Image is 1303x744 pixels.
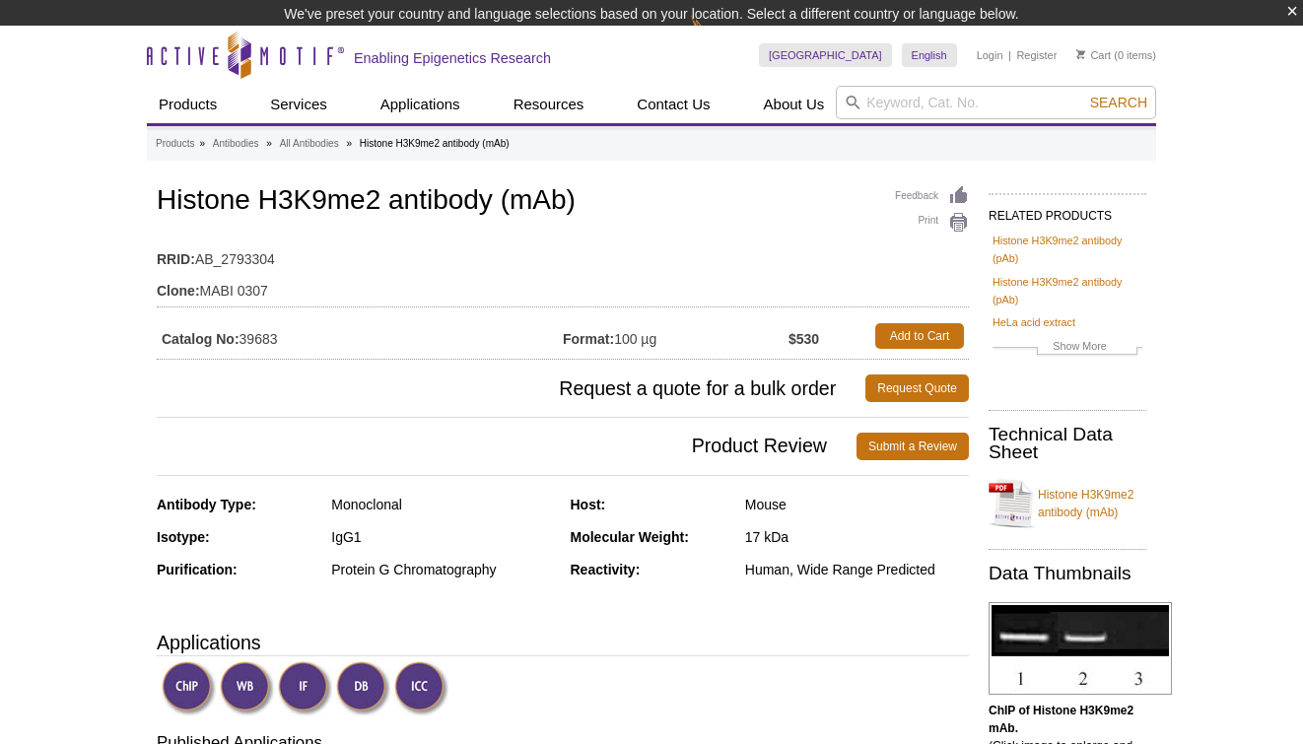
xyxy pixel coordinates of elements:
strong: $530 [789,330,819,348]
button: Search [1084,94,1153,111]
div: 17 kDa [745,528,969,546]
li: » [266,138,272,149]
strong: Isotype: [157,529,210,545]
span: Request a quote for a bulk order [157,374,865,402]
a: Histone H3K9me2 antibody (pAb) [993,273,1142,308]
h3: Applications [157,628,969,657]
li: | [1008,43,1011,67]
strong: Clone: [157,282,200,300]
img: Immunocytochemistry Validated [394,661,448,715]
b: ChIP of Histone H3K9me2 mAb. [989,704,1133,735]
strong: Format: [563,330,614,348]
div: Mouse [745,496,969,513]
strong: Molecular Weight: [571,529,689,545]
input: Keyword, Cat. No. [836,86,1156,119]
strong: Catalog No: [162,330,240,348]
h2: Data Thumbnails [989,565,1146,582]
h2: RELATED PRODUCTS [989,193,1146,229]
a: Products [147,86,229,123]
li: » [346,138,352,149]
td: 100 µg [563,318,789,354]
strong: RRID: [157,250,195,268]
a: Histone H3K9me2 antibody (mAb) [989,474,1146,533]
a: Services [258,86,339,123]
img: Western Blot Validated [220,661,274,715]
a: Submit a Review [857,433,969,460]
strong: Purification: [157,562,238,577]
img: Immunofluorescence Validated [278,661,332,715]
td: 39683 [157,318,563,354]
a: Contact Us [625,86,721,123]
a: Histone H3K9me2 antibody (pAb) [993,232,1142,267]
a: Resources [502,86,596,123]
a: Request Quote [865,374,969,402]
a: Show More [993,337,1142,360]
li: » [199,138,205,149]
a: Applications [369,86,472,123]
a: Antibodies [213,135,259,153]
li: Histone H3K9me2 antibody (mAb) [360,138,510,149]
td: MABI 0307 [157,270,969,302]
img: Dot Blot Validated [336,661,390,715]
a: About Us [752,86,837,123]
strong: Antibody Type: [157,497,256,512]
a: HeLa acid extract [993,313,1075,331]
a: English [902,43,957,67]
div: Protein G Chromatography [331,561,555,578]
h2: Enabling Epigenetics Research [354,49,551,67]
a: Feedback [895,185,969,207]
img: Change Here [691,15,743,61]
a: [GEOGRAPHIC_DATA] [759,43,892,67]
a: Register [1016,48,1057,62]
strong: Reactivity: [571,562,641,577]
h1: Histone H3K9me2 antibody (mAb) [157,185,969,219]
strong: Host: [571,497,606,512]
a: Cart [1076,48,1111,62]
img: Your Cart [1076,49,1085,59]
a: Products [156,135,194,153]
img: Histone H3K9me2 antibody (mAb) tested by ChIP. [989,602,1172,695]
div: Human, Wide Range Predicted [745,561,969,578]
h2: Technical Data Sheet [989,426,1146,461]
img: ChIP Validated [162,661,216,715]
a: All Antibodies [280,135,339,153]
li: (0 items) [1076,43,1156,67]
div: IgG1 [331,528,555,546]
td: AB_2793304 [157,238,969,270]
a: Login [977,48,1003,62]
span: Search [1090,95,1147,110]
span: Product Review [157,433,857,460]
div: Monoclonal [331,496,555,513]
a: Print [895,212,969,234]
a: Add to Cart [875,323,964,349]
